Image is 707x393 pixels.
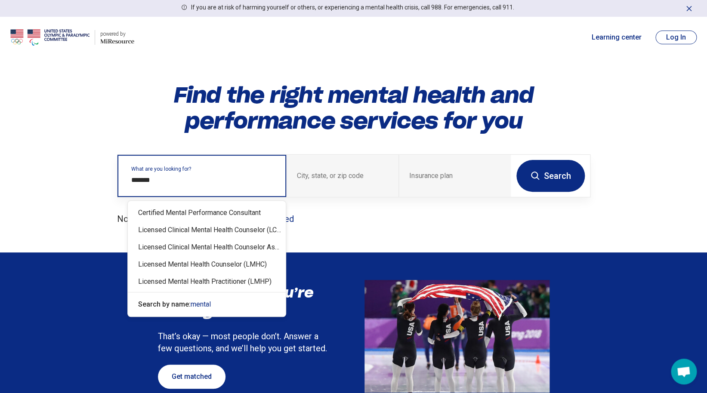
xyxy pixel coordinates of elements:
[131,166,276,172] label: What are you looking for?
[128,204,286,221] div: Certified Mental Performance Consultant
[128,273,286,290] div: Licensed Mental Health Practitioner (LMHP)
[158,365,225,389] a: Get matched
[191,300,211,308] span: mental
[10,27,90,48] img: USOPC
[128,201,286,316] div: Suggestions
[191,3,514,12] p: If you are at risk of harming yourself or others, or experiencing a mental health crisis, call 98...
[128,239,286,256] div: Licensed Clinical Mental Health Counselor Associate
[128,256,286,273] div: Licensed Mental Health Counselor (LMHC)
[592,32,642,43] a: Learning center
[655,31,697,44] button: Log In
[685,3,693,13] button: Dismiss
[138,300,191,308] span: Search by name:
[117,82,590,134] h1: Find the right mental health and performance services for you
[100,30,134,38] div: powered by
[158,330,330,354] p: That’s okay — most people don’t. Answer a few questions, and we’ll help you get started.
[516,160,585,192] button: Search
[117,213,590,225] p: Not sure what you’re looking for?
[128,221,286,239] div: Licensed Clinical Mental Health Counselor (LCMHC)
[671,359,697,384] div: Open chat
